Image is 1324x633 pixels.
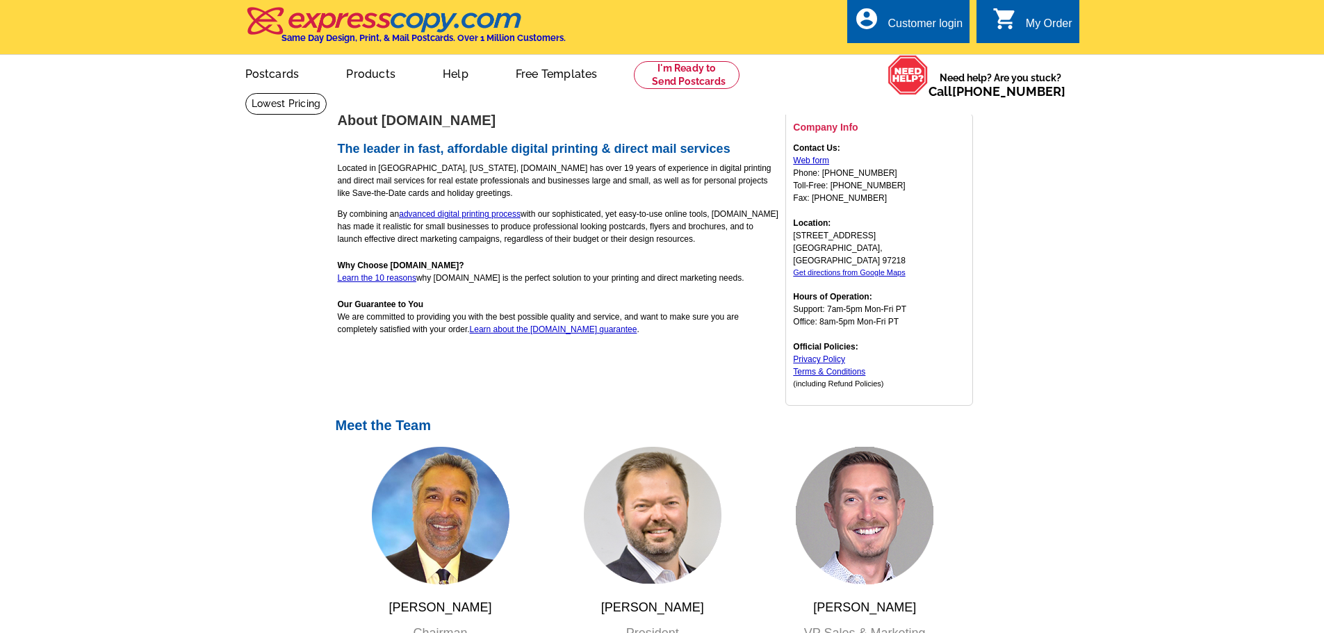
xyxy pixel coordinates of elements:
strong: Contact Us: [793,143,840,153]
span: [PERSON_NAME] [368,598,514,617]
img: help [888,55,929,95]
a: Same Day Design, Print, & Mail Postcards. Over 1 Million Customers. [245,17,566,43]
img: vin1.png [372,447,509,584]
a: Learn about the [DOMAIN_NAME] guarantee [470,324,637,334]
strong: Official Policies: [793,342,858,352]
a: Postcards [223,56,322,89]
a: Web form [793,156,829,165]
strong: Our Guarantee to You [338,299,424,309]
div: Customer login [888,17,963,37]
a: advanced digital printing process [399,209,521,219]
a: Help [420,56,491,89]
span: (including Refund Policies) [793,379,883,388]
a: shopping_cart My Order [992,15,1072,33]
a: Get directions from Google Maps [793,268,905,277]
p: By combining an with our sophisticated, yet easy-to-use online tools, [DOMAIN_NAME] has made it r... [338,208,779,245]
i: shopping_cart [992,6,1017,31]
a: Learn the 10 reasons [338,273,416,283]
span: Call [929,84,1065,99]
strong: Why Choose [DOMAIN_NAME]? [338,261,464,270]
p: Located in [GEOGRAPHIC_DATA], [US_STATE], [DOMAIN_NAME] has over 19 years of experience in digita... [338,162,779,199]
p: why [DOMAIN_NAME] is the perfect solution to your printing and direct marketing needs. [338,259,779,284]
div: My Order [1026,17,1072,37]
p: Phone: [PHONE_NUMBER] Toll-Free: [PHONE_NUMBER] Fax: [PHONE_NUMBER] [STREET_ADDRESS] [GEOGRAPHIC_... [793,142,965,390]
a: Terms & Conditions [793,367,865,377]
span: [PERSON_NAME] [580,598,726,617]
a: account_circle Customer login [854,15,963,33]
span: [PERSON_NAME] [792,598,938,617]
i: account_circle [854,6,879,31]
h4: Same Day Design, Print, & Mail Postcards. Over 1 Million Customers. [281,33,566,43]
a: Privacy Policy [793,354,845,364]
h2: The leader in fast, affordable digital printing & direct mail services [338,142,779,157]
strong: Hours of Operation: [793,292,872,302]
a: Products [324,56,418,89]
img: gerry.png [796,447,933,584]
a: [PHONE_NUMBER] [952,84,1065,99]
p: We are committed to providing you with the best possible quality and service, and want to make su... [338,298,779,336]
img: dion1.png [584,447,721,584]
strong: Location: [793,218,831,228]
h1: About [DOMAIN_NAME] [338,113,779,128]
span: Need help? Are you stuck? [929,71,1072,99]
h1: Meet the Team [336,418,975,433]
h3: Company Info [793,121,965,133]
a: Free Templates [493,56,620,89]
